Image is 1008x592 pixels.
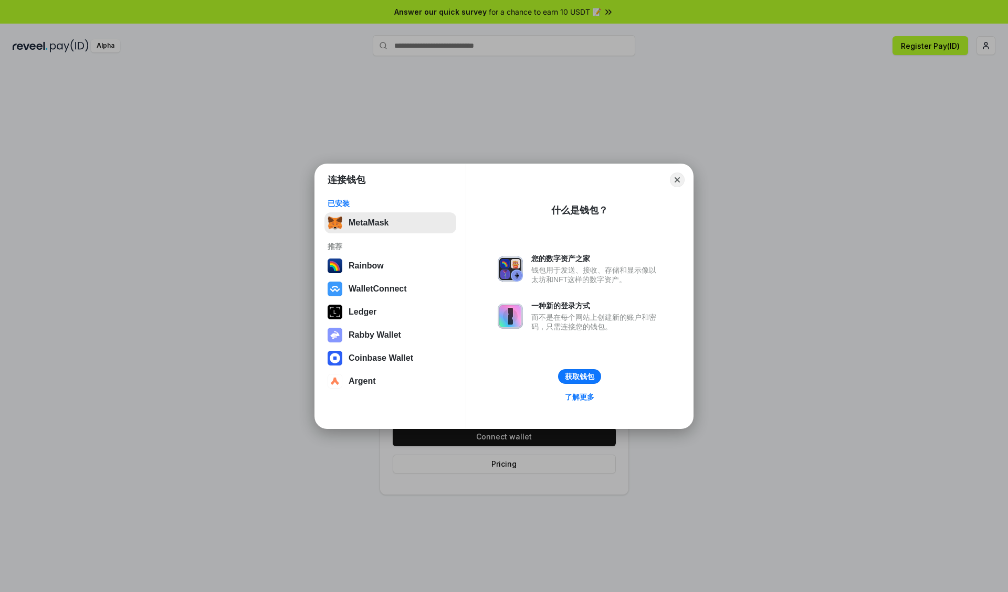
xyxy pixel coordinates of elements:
[349,353,413,363] div: Coinbase Wallet
[328,374,342,389] img: svg+xml,%3Csvg%20width%3D%2228%22%20height%3D%2228%22%20viewBox%3D%220%200%2028%2028%22%20fill%3D...
[328,351,342,365] img: svg+xml,%3Csvg%20width%3D%2228%22%20height%3D%2228%22%20viewBox%3D%220%200%2028%2028%22%20fill%3D...
[324,302,456,322] button: Ledger
[328,216,342,230] img: svg+xml,%3Csvg%20fill%3D%22none%22%20height%3D%2233%22%20viewBox%3D%220%200%2035%2033%22%20width%...
[349,284,407,294] div: WalletConnect
[328,174,365,186] h1: 连接钱包
[531,313,661,331] div: 而不是在每个网站上创建新的账户和密码，只需连接您的钱包。
[328,199,453,208] div: 已安装
[324,348,456,369] button: Coinbase Wallet
[328,282,342,296] img: svg+xml,%3Csvg%20width%3D%2228%22%20height%3D%2228%22%20viewBox%3D%220%200%2028%2028%22%20fill%3D...
[558,369,601,384] button: 获取钱包
[328,242,453,251] div: 推荐
[531,254,661,263] div: 您的数字资产之家
[498,256,523,282] img: svg+xml,%3Csvg%20xmlns%3D%22http%3A%2F%2Fwww.w3.org%2F2000%2Fsvg%22%20fill%3D%22none%22%20viewBox...
[349,218,388,228] div: MetaMask
[328,328,342,342] img: svg+xml,%3Csvg%20xmlns%3D%22http%3A%2F%2Fwww.w3.org%2F2000%2Fsvg%22%20fill%3D%22none%22%20viewBox...
[551,204,608,217] div: 什么是钱包？
[324,325,456,346] button: Rabby Wallet
[324,371,456,392] button: Argent
[565,372,594,381] div: 获取钱包
[328,259,342,273] img: svg+xml,%3Csvg%20width%3D%22120%22%20height%3D%22120%22%20viewBox%3D%220%200%20120%20120%22%20fil...
[324,212,456,233] button: MetaMask
[559,390,601,404] a: 了解更多
[498,304,523,329] img: svg+xml,%3Csvg%20xmlns%3D%22http%3A%2F%2Fwww.w3.org%2F2000%2Fsvg%22%20fill%3D%22none%22%20viewBox...
[565,392,594,402] div: 了解更多
[349,261,384,271] div: Rainbow
[328,305,342,319] img: svg+xml,%3Csvg%20xmlns%3D%22http%3A%2F%2Fwww.w3.org%2F2000%2Fsvg%22%20width%3D%2228%22%20height%3...
[349,330,401,340] div: Rabby Wallet
[531,301,661,310] div: 一种新的登录方式
[531,265,661,284] div: 钱包用于发送、接收、存储和显示像以太坊和NFT这样的数字资产。
[349,376,376,386] div: Argent
[324,278,456,299] button: WalletConnect
[324,255,456,276] button: Rainbow
[670,173,685,187] button: Close
[349,307,376,317] div: Ledger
